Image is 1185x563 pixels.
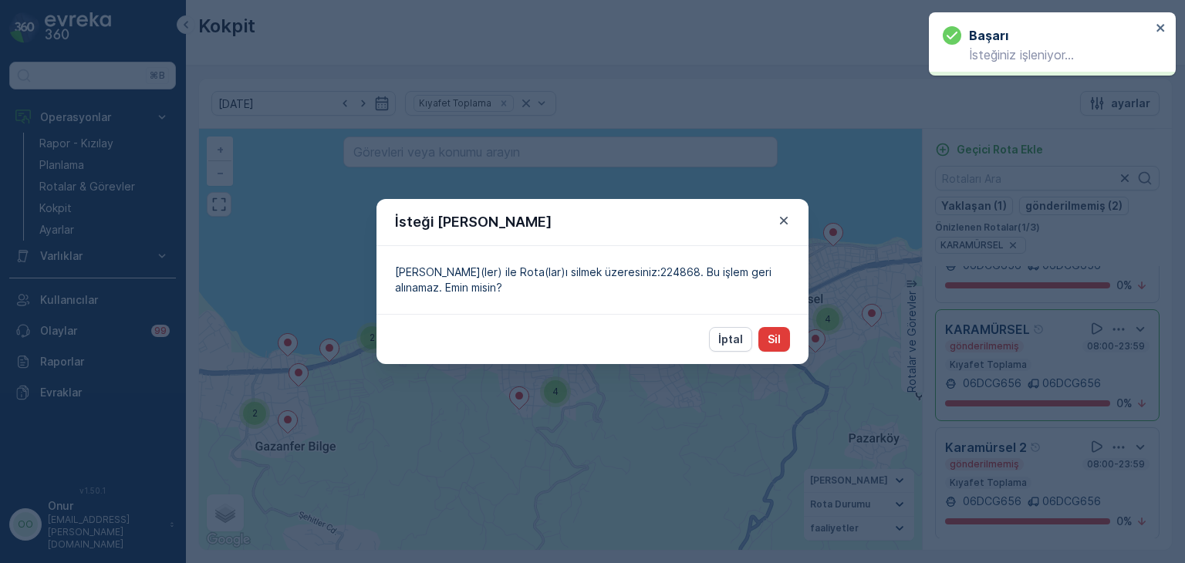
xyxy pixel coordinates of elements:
h3: başarı [969,26,1008,45]
button: Sil [758,327,790,352]
p: Sil [768,332,781,347]
button: İptal [709,327,752,352]
button: close [1156,22,1166,36]
p: İsteği [PERSON_NAME] [395,211,552,233]
p: İsteğiniz işleniyor… [943,48,1151,62]
p: [PERSON_NAME](ler) ile Rota(lar)ı silmek üzeresiniz:224868. Bu işlem geri alınamaz. Emin misin? [395,265,790,295]
p: İptal [718,332,743,347]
